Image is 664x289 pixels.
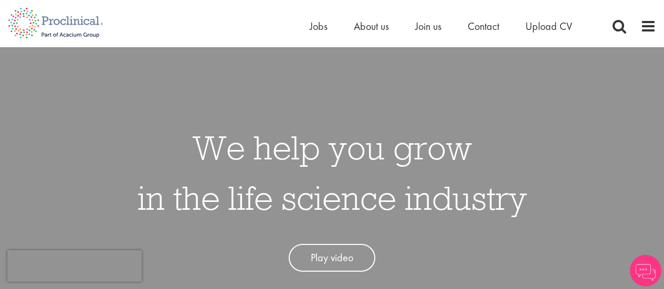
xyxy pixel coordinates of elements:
[310,19,328,33] a: Jobs
[525,19,572,33] a: Upload CV
[630,255,661,286] img: Chatbot
[415,19,441,33] a: Join us
[354,19,389,33] a: About us
[468,19,499,33] a: Contact
[289,244,375,272] a: Play video
[138,122,527,223] h1: We help you grow in the life science industry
